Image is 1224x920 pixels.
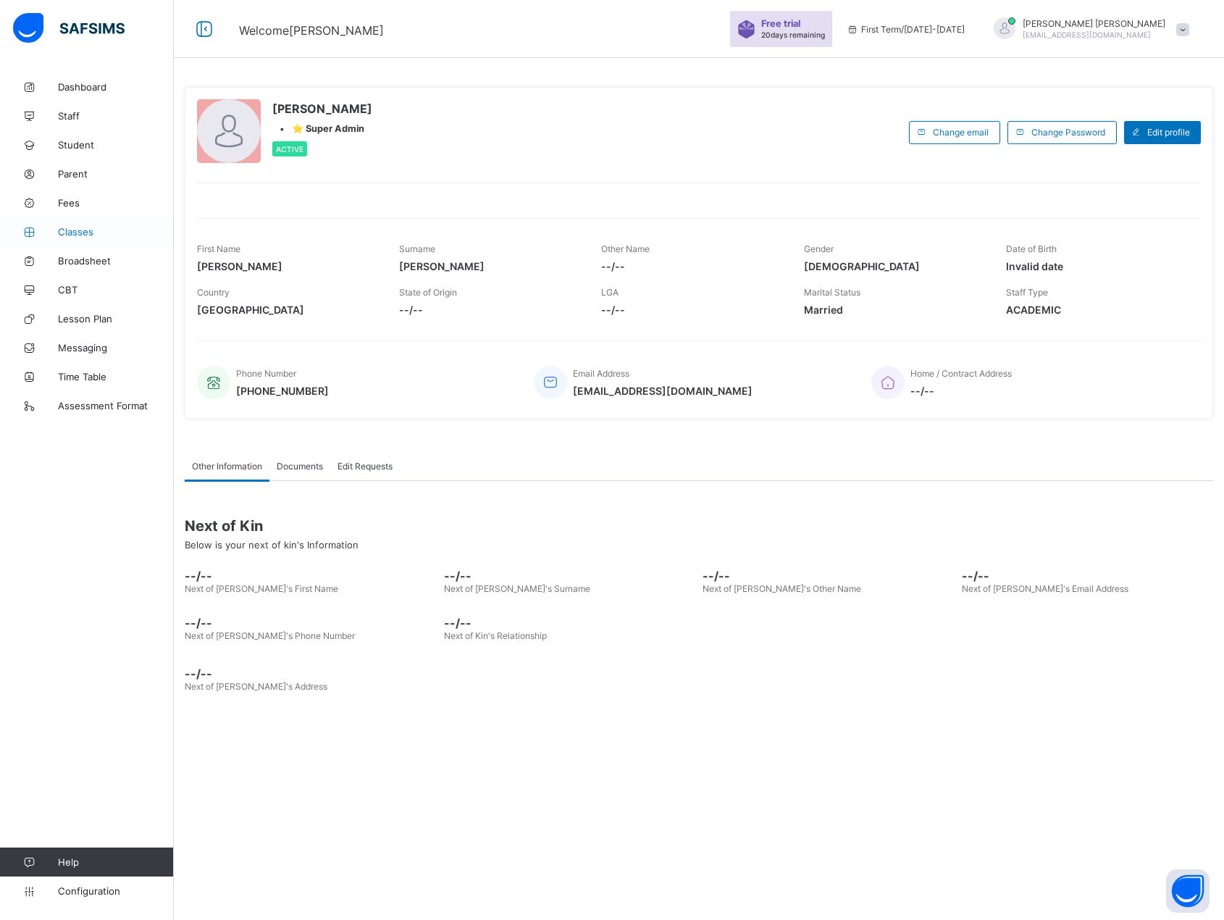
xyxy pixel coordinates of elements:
span: Next of [PERSON_NAME]'s Phone Number [185,630,355,641]
span: Next of Kin's Relationship [444,630,547,641]
span: --/-- [601,260,781,272]
span: Staff [58,110,174,122]
span: Married [804,304,984,316]
span: Home / Contract Address [910,368,1012,379]
span: Gender [804,243,834,254]
span: Country [197,287,230,298]
span: session/term information [847,24,965,35]
span: [DEMOGRAPHIC_DATA] [804,260,984,272]
span: --/-- [910,385,1012,397]
span: --/-- [962,569,1214,583]
img: sticker-purple.71386a28dfed39d6af7621340158ba97.svg [737,20,755,38]
span: Next of [PERSON_NAME]'s Email Address [962,583,1128,594]
span: --/-- [601,304,781,316]
span: State of Origin [399,287,457,298]
span: [PERSON_NAME] [PERSON_NAME] [1023,18,1165,29]
span: Documents [277,461,323,472]
span: Configuration [58,885,173,897]
span: Edit Requests [338,461,393,472]
span: Below is your next of kin's Information [185,539,359,551]
span: Invalid date [1006,260,1186,272]
span: --/-- [185,666,1213,681]
span: Change Password [1031,127,1105,138]
span: Other Name [601,243,650,254]
span: --/-- [185,569,437,583]
span: --/-- [444,569,696,583]
span: --/-- [703,569,955,583]
img: safsims [13,13,125,43]
div: • [272,123,372,134]
span: Dashboard [58,81,174,93]
span: [PHONE_NUMBER] [236,385,329,397]
span: 20 days remaining [761,30,825,39]
span: CBT [58,284,174,296]
span: Staff Type [1006,287,1048,298]
span: Next of [PERSON_NAME]'s Other Name [703,583,861,594]
span: Marital Status [804,287,860,298]
span: [PERSON_NAME] [399,260,579,272]
span: Classes [58,226,174,238]
span: Next of [PERSON_NAME]'s Surname [444,583,590,594]
span: Broadsheet [58,255,174,267]
span: Free trial [761,18,818,29]
span: [PERSON_NAME] [197,260,377,272]
span: Help [58,856,173,868]
span: --/-- [185,616,437,630]
button: Open asap [1166,869,1210,913]
div: DavidSam [979,17,1196,41]
span: Next of Kin [185,517,1213,535]
span: Student [58,139,174,151]
span: Next of [PERSON_NAME]'s Address [185,681,327,692]
span: [GEOGRAPHIC_DATA] [197,304,377,316]
span: Email Address [573,368,629,379]
span: --/-- [444,616,696,630]
span: --/-- [399,304,579,316]
span: [EMAIL_ADDRESS][DOMAIN_NAME] [1023,30,1151,39]
span: Lesson Plan [58,313,174,325]
span: ACADEMIC [1006,304,1186,316]
span: Next of [PERSON_NAME]'s First Name [185,583,338,594]
span: Parent [58,168,174,180]
span: Other Information [192,461,262,472]
span: Welcome [PERSON_NAME] [239,23,384,38]
span: Time Table [58,371,174,382]
span: Phone Number [236,368,296,379]
span: [EMAIL_ADDRESS][DOMAIN_NAME] [573,385,753,397]
span: Messaging [58,342,174,354]
span: Fees [58,197,174,209]
span: ⭐ Super Admin [292,123,364,134]
span: First Name [197,243,240,254]
span: LGA [601,287,619,298]
span: Assessment Format [58,400,174,411]
span: Change email [933,127,989,138]
span: [PERSON_NAME] [272,101,372,116]
span: Date of Birth [1006,243,1057,254]
span: Edit profile [1147,127,1190,138]
span: Active [276,145,303,154]
span: Surname [399,243,435,254]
